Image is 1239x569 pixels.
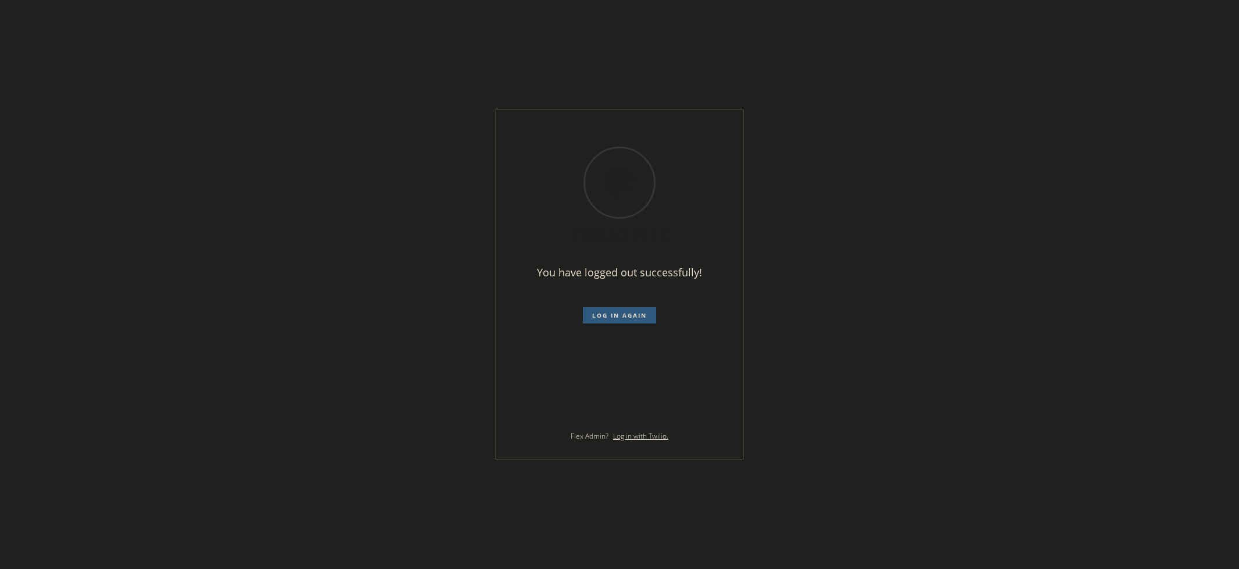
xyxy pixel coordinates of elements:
[592,311,647,319] span: Log in again
[613,431,668,441] a: Log in with Twilio.
[537,265,702,279] span: You have logged out successfully!
[583,307,656,323] button: Log in again
[571,431,608,441] span: Flex Admin?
